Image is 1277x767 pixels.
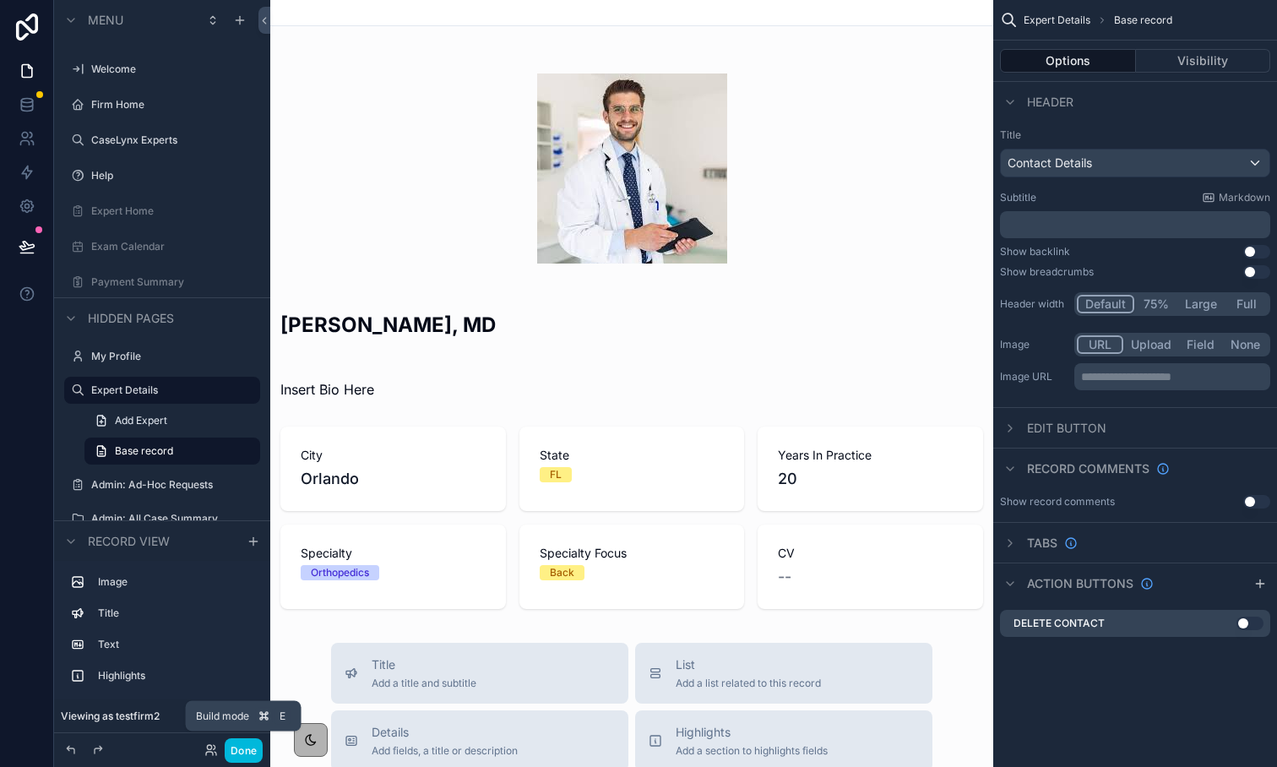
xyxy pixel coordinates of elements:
[1027,535,1057,552] span: Tabs
[91,63,250,76] label: Welcome
[1000,265,1094,279] div: Show breadcrumbs
[91,512,250,525] label: Admin: All Case Summary
[61,710,160,723] span: Viewing as testfirm2
[98,607,247,620] label: Title
[54,561,270,706] div: scrollable content
[1225,295,1268,313] button: Full
[331,643,628,704] button: TitleAdd a title and subtitle
[1179,335,1224,354] button: Field
[1123,335,1179,354] button: Upload
[1027,460,1149,477] span: Record comments
[91,204,250,218] label: Expert Home
[1219,191,1270,204] span: Markdown
[196,710,249,723] span: Build mode
[372,656,476,673] span: Title
[98,669,247,683] label: Highlights
[1024,14,1090,27] span: Expert Details
[1000,211,1270,238] div: scrollable content
[1000,49,1136,73] button: Options
[1074,363,1270,390] div: scrollable content
[1027,94,1073,111] span: Header
[1000,191,1036,204] label: Subtitle
[91,240,250,253] label: Exam Calendar
[98,575,247,589] label: Image
[91,275,250,289] label: Payment Summary
[115,444,173,458] span: Base record
[1008,155,1092,171] span: Contact Details
[1000,370,1068,383] label: Image URL
[1027,575,1133,592] span: Action buttons
[276,710,290,723] span: E
[1000,495,1115,509] div: Show record comments
[225,738,263,763] button: Done
[98,638,247,651] label: Text
[1000,149,1270,177] button: Contact Details
[1077,295,1134,313] button: Default
[1202,191,1270,204] a: Markdown
[1077,335,1123,354] button: URL
[1013,617,1105,630] label: Delete Contact
[84,407,260,434] a: Add Expert
[1000,245,1070,258] div: Show backlink
[91,383,250,397] label: Expert Details
[1223,335,1268,354] button: None
[88,12,123,29] span: Menu
[1000,297,1068,311] label: Header width
[1134,295,1177,313] button: 75%
[115,414,167,427] span: Add Expert
[88,533,170,550] span: Record view
[635,643,932,704] button: ListAdd a list related to this record
[91,98,250,112] label: Firm Home
[1114,14,1172,27] span: Base record
[676,744,828,758] span: Add a section to highlights fields
[1000,338,1068,351] label: Image
[372,724,518,741] span: Details
[88,310,174,327] span: Hidden pages
[84,438,260,465] a: Base record
[676,656,821,673] span: List
[1177,295,1225,313] button: Large
[1000,128,1270,142] label: Title
[91,169,250,182] label: Help
[1136,49,1271,73] button: Visibility
[91,478,250,492] label: Admin: Ad-Hoc Requests
[676,677,821,690] span: Add a list related to this record
[91,133,250,147] label: CaseLynx Experts
[372,744,518,758] span: Add fields, a title or description
[1027,420,1106,437] span: Edit button
[91,350,250,363] label: My Profile
[372,677,476,690] span: Add a title and subtitle
[676,724,828,741] span: Highlights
